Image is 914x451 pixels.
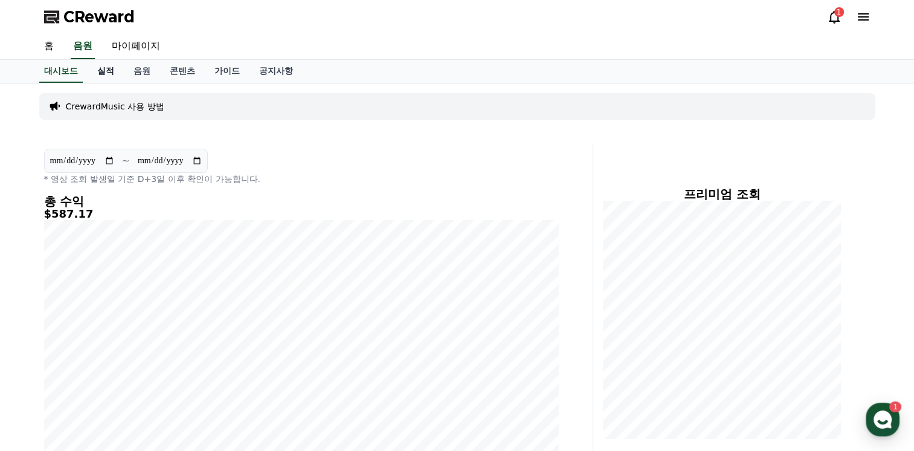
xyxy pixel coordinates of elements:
[111,369,125,379] span: 대화
[123,350,127,360] span: 1
[34,34,63,59] a: 홈
[63,7,135,27] span: CReward
[827,10,842,24] a: 1
[603,187,842,201] h4: 프리미엄 조회
[44,208,559,220] h5: $587.17
[44,173,559,185] p: * 영상 조회 발생일 기준 D+3일 이후 확인이 가능합니다.
[88,60,124,83] a: 실적
[38,369,45,378] span: 홈
[160,60,205,83] a: 콘텐츠
[39,60,83,83] a: 대시보드
[71,34,95,59] a: 음원
[249,60,303,83] a: 공지사항
[80,351,156,381] a: 1대화
[66,100,164,112] a: CrewardMusic 사용 방법
[44,7,135,27] a: CReward
[834,7,844,17] div: 1
[205,60,249,83] a: 가이드
[4,351,80,381] a: 홈
[124,60,160,83] a: 음원
[122,154,130,168] p: ~
[187,369,201,378] span: 설정
[102,34,170,59] a: 마이페이지
[44,195,559,208] h4: 총 수익
[156,351,232,381] a: 설정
